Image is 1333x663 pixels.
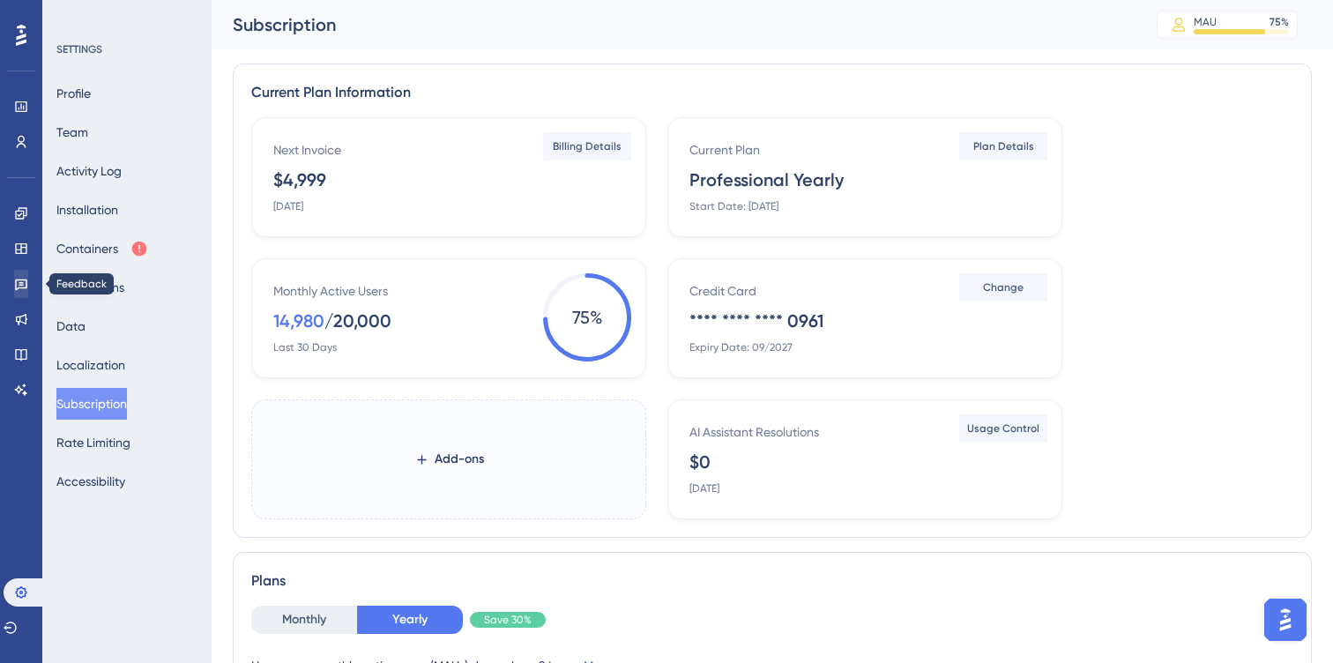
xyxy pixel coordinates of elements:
[1194,15,1217,29] div: MAU
[414,443,484,475] button: Add-ons
[484,613,532,627] span: Save 30%
[251,606,357,634] button: Monthly
[324,309,391,333] div: / 20,000
[689,280,756,302] div: Credit Card
[689,340,793,354] div: Expiry Date: 09/2027
[56,310,86,342] button: Data
[543,132,631,160] button: Billing Details
[553,139,622,153] span: Billing Details
[56,78,91,109] button: Profile
[56,116,88,148] button: Team
[56,155,122,187] button: Activity Log
[251,82,1293,103] div: Current Plan Information
[689,481,719,495] div: [DATE]
[56,349,125,381] button: Localization
[56,42,199,56] div: SETTINGS
[983,280,1024,294] span: Change
[233,12,1113,37] div: Subscription
[543,273,631,361] span: 75 %
[273,309,324,333] div: 14,980
[251,570,1293,592] div: Plans
[273,340,337,354] div: Last 30 Days
[56,466,125,497] button: Accessibility
[56,233,148,264] button: Containers
[959,132,1047,160] button: Plan Details
[273,280,388,302] div: Monthly Active Users
[689,168,844,192] div: Professional Yearly
[56,194,118,226] button: Installation
[689,139,760,160] div: Current Plan
[1259,593,1312,646] iframe: UserGuiding AI Assistant Launcher
[1270,15,1289,29] div: 75 %
[689,421,819,443] div: AI Assistant Resolutions
[959,414,1047,443] button: Usage Control
[273,168,326,192] div: $4,999
[56,272,124,303] button: Integrations
[273,139,341,160] div: Next Invoice
[689,450,711,474] div: $0
[959,273,1047,302] button: Change
[357,606,463,634] button: Yearly
[273,199,303,213] div: [DATE]
[973,139,1034,153] span: Plan Details
[56,388,127,420] button: Subscription
[435,449,484,470] span: Add-ons
[689,199,778,213] div: Start Date: [DATE]
[56,427,130,458] button: Rate Limiting
[967,421,1039,436] span: Usage Control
